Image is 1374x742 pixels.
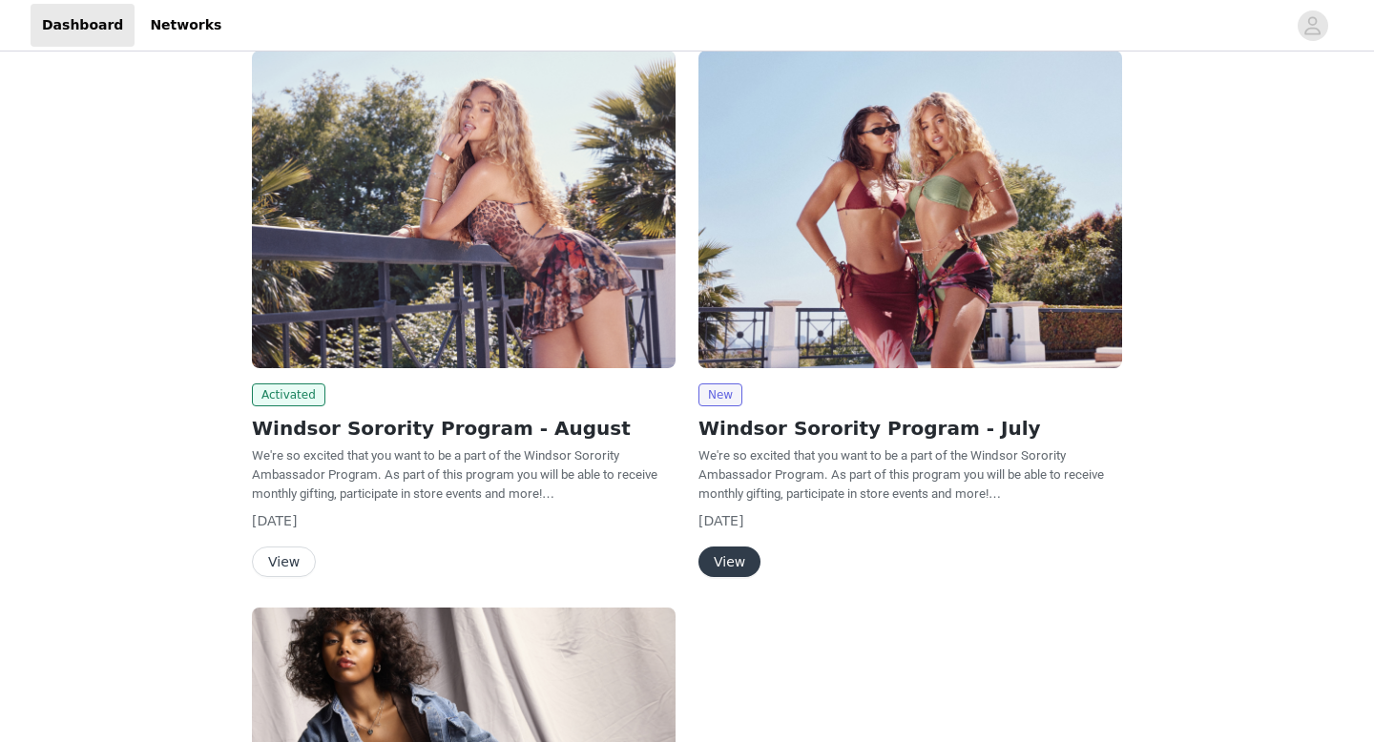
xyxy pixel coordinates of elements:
[252,513,297,528] span: [DATE]
[698,555,760,569] a: View
[138,4,233,47] a: Networks
[698,414,1122,443] h2: Windsor Sorority Program - July
[252,414,676,443] h2: Windsor Sorority Program - August
[252,383,325,406] span: Activated
[1303,10,1322,41] div: avatar
[698,383,742,406] span: New
[252,546,316,577] button: View
[252,448,657,501] span: We're so excited that you want to be a part of the Windsor Sorority Ambassador Program. As part o...
[698,448,1104,501] span: We're so excited that you want to be a part of the Windsor Sorority Ambassador Program. As part o...
[698,546,760,577] button: View
[31,4,135,47] a: Dashboard
[252,555,316,569] a: View
[698,513,743,528] span: [DATE]
[698,51,1122,368] img: Windsor
[252,51,676,368] img: Windsor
